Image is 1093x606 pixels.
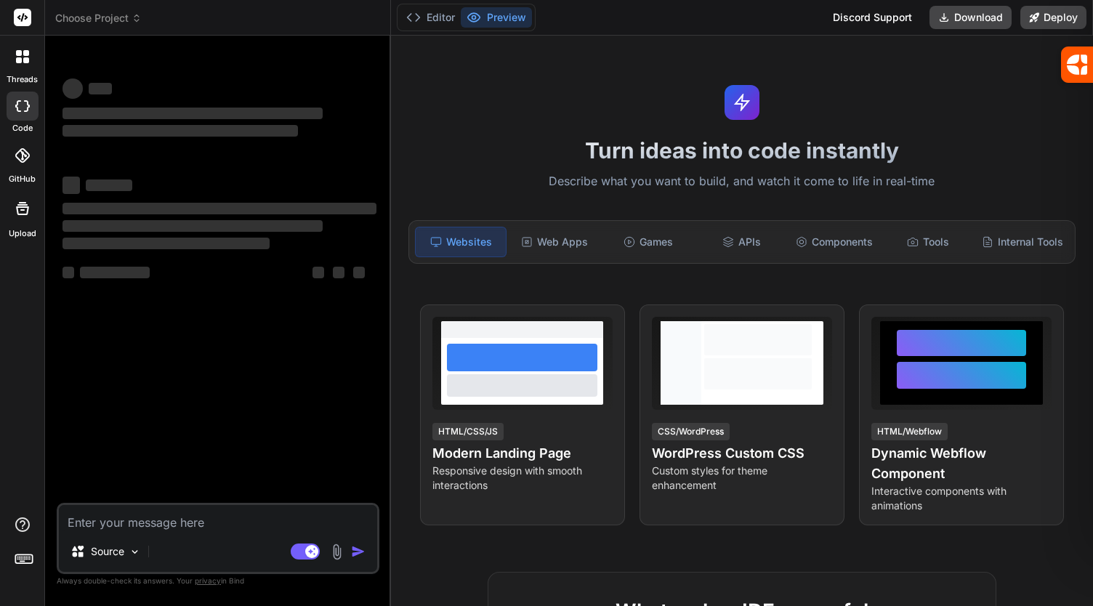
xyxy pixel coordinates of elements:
[976,227,1069,257] div: Internal Tools
[9,173,36,185] label: GitHub
[129,546,141,558] img: Pick Models
[353,267,365,278] span: ‌
[432,443,613,464] h4: Modern Landing Page
[696,227,786,257] div: APIs
[312,267,324,278] span: ‌
[86,179,132,191] span: ‌
[824,6,921,29] div: Discord Support
[62,220,323,232] span: ‌
[351,544,366,559] img: icon
[871,423,948,440] div: HTML/Webflow
[400,172,1084,191] p: Describe what you want to build, and watch it come to life in real-time
[89,83,112,94] span: ‌
[62,267,74,278] span: ‌
[62,203,376,214] span: ‌
[55,11,142,25] span: Choose Project
[871,443,1052,484] h4: Dynamic Webflow Component
[652,423,730,440] div: CSS/WordPress
[652,443,832,464] h4: WordPress Custom CSS
[509,227,600,257] div: Web Apps
[80,267,150,278] span: ‌
[461,7,532,28] button: Preview
[603,227,693,257] div: Games
[91,544,124,559] p: Source
[871,484,1052,513] p: Interactive components with animations
[195,576,221,585] span: privacy
[62,108,323,119] span: ‌
[57,574,379,588] p: Always double-check its answers. Your in Bind
[9,227,36,240] label: Upload
[62,78,83,99] span: ‌
[62,125,298,137] span: ‌
[12,122,33,134] label: code
[400,7,461,28] button: Editor
[328,544,345,560] img: attachment
[333,267,344,278] span: ‌
[1020,6,1086,29] button: Deploy
[62,238,270,249] span: ‌
[432,423,504,440] div: HTML/CSS/JS
[62,177,80,194] span: ‌
[400,137,1084,163] h1: Turn ideas into code instantly
[929,6,1012,29] button: Download
[652,464,832,493] p: Custom styles for theme enhancement
[415,227,507,257] div: Websites
[883,227,973,257] div: Tools
[789,227,879,257] div: Components
[7,73,38,86] label: threads
[432,464,613,493] p: Responsive design with smooth interactions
